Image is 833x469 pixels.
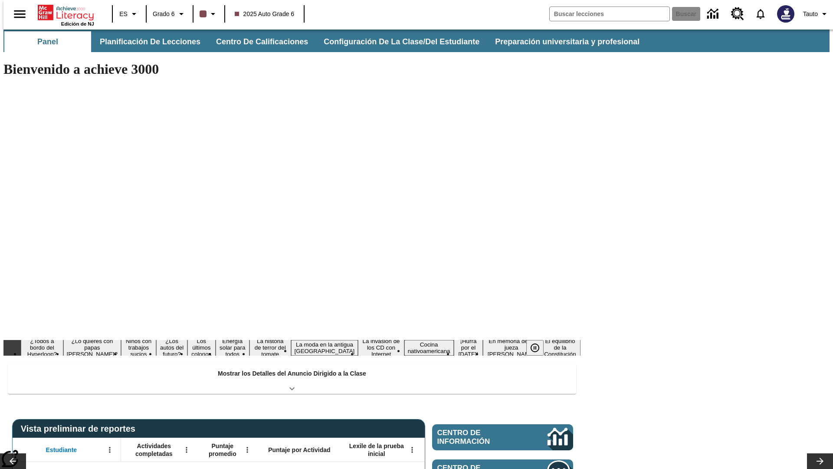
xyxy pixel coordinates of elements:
button: Centro de calificaciones [209,31,315,52]
button: Diapositiva 13 El equilibrio de la Constitución [540,337,580,359]
span: Lexile de la prueba inicial [345,442,408,458]
span: Actividades completadas [125,442,183,458]
button: Preparación universitaria y profesional [488,31,646,52]
button: Diapositiva 9 La invasión de los CD con Internet [358,337,404,359]
button: Diapositiva 11 ¡Hurra por el Día de la Constitución! [454,337,483,359]
button: Diapositiva 3 Niños con trabajos sucios [121,337,156,359]
span: ES [119,10,128,19]
div: Portada [38,3,94,26]
div: Subbarra de navegación [3,31,647,52]
button: Abrir menú [406,443,419,456]
div: Pausar [526,340,552,356]
button: Grado: Grado 6, Elige un grado [149,6,190,22]
span: Vista preliminar de reportes [21,424,140,434]
span: 2025 Auto Grade 6 [235,10,295,19]
button: Diapositiva 4 ¿Los autos del futuro? [156,337,187,359]
button: Abrir menú [180,443,193,456]
button: Diapositiva 12 En memoria de la jueza O'Connor [483,337,539,359]
span: Tauto [803,10,818,19]
span: Puntaje por Actividad [268,446,330,454]
button: Configuración de la clase/del estudiante [317,31,486,52]
button: Perfil/Configuración [800,6,833,22]
button: Abrir menú [103,443,116,456]
button: Escoja un nuevo avatar [772,3,800,25]
button: Lenguaje: ES, Selecciona un idioma [115,6,143,22]
button: Diapositiva 6 Energía solar para todos [216,337,249,359]
span: Puntaje promedio [202,442,243,458]
span: Grado 6 [153,10,175,19]
button: Diapositiva 2 ¿Lo quieres con papas fritas? [63,337,121,359]
input: Buscar campo [550,7,669,21]
button: Diapositiva 10 Cocina nativoamericana [404,340,454,356]
button: Diapositiva 5 Los últimos colonos [187,337,215,359]
div: Subbarra de navegación [3,30,830,52]
img: Avatar [777,5,794,23]
a: Portada [38,4,94,21]
span: Centro de información [437,429,518,446]
a: Centro de información [432,424,573,450]
p: Mostrar los Detalles del Anuncio Dirigido a la Clase [218,369,366,378]
button: Panel [4,31,91,52]
button: Diapositiva 7 La historia de terror del tomate [249,337,291,359]
button: Planificación de lecciones [93,31,207,52]
span: Edición de NJ [61,21,94,26]
a: Notificaciones [749,3,772,25]
button: Abrir menú [241,443,254,456]
button: Pausar [526,340,544,356]
button: El color de la clase es café oscuro. Cambiar el color de la clase. [196,6,222,22]
button: Abrir el menú lateral [7,1,33,27]
a: Centro de recursos, Se abrirá en una pestaña nueva. [726,2,749,26]
button: Diapositiva 1 ¿Todos a bordo del Hyperloop? [21,337,63,359]
h1: Bienvenido a achieve 3000 [3,61,580,77]
span: Estudiante [46,446,77,454]
a: Centro de información [702,2,726,26]
div: Mostrar los Detalles del Anuncio Dirigido a la Clase [8,364,576,394]
button: Diapositiva 8 La moda en la antigua Roma [291,340,358,356]
button: Carrusel de lecciones, seguir [807,453,833,469]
